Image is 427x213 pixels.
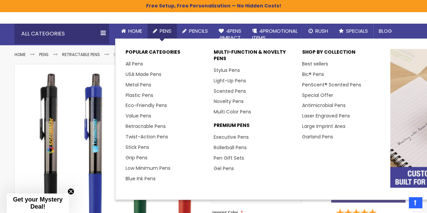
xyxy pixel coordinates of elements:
a: Home [116,24,148,38]
a: Special Offer [302,92,333,99]
span: Specials [346,27,368,34]
a: PenScent® Scented Pens [302,81,361,88]
a: Eco-Friendly Pens [126,102,167,109]
a: Rush [303,24,333,38]
span: Get your Mystery Deal! [13,196,62,210]
a: Light-Up Pens [214,77,246,84]
a: Scented Pens [214,88,246,95]
a: Pens [148,24,177,38]
span: 4PROMOTIONAL ITEMS [252,27,298,41]
a: All Pens [126,60,143,67]
span: 4Pens 4impact [219,27,241,41]
a: Laser Engraved Pens [302,112,350,119]
a: Antimicrobial Pens [302,102,345,109]
span: Home [128,27,142,34]
span: Blog [379,27,392,34]
li: StarGlide Gel Pen - ColorJet Imprint [113,52,192,57]
span: Pens [160,27,171,34]
a: Specials [333,24,373,38]
a: Plastic Pens [126,92,153,99]
a: Low Minimum Pens [126,165,170,171]
a: Stick Pens [126,144,149,151]
span: Rush [315,27,328,34]
a: Garland Pens [302,133,333,140]
a: Rollerball Pens [214,144,247,151]
a: Pens [39,52,49,57]
a: USA Made Pens [126,71,161,78]
p: Multi-Function & Novelty Pens [214,49,295,65]
a: Blue Ink Pens [126,175,156,182]
a: Retractable Pens [62,52,100,57]
a: Pencils [177,24,213,38]
a: Bic® Pens [302,71,324,78]
p: Popular Categories [126,49,207,59]
a: Metal Pens [126,81,151,88]
a: Twist-Action Pens [126,133,168,140]
a: Gel Pens [214,165,234,172]
a: 4PROMOTIONALITEMS [247,24,303,46]
span: Pencils [189,27,208,34]
a: Grip Pens [126,154,148,161]
p: Premium Pens [214,122,295,132]
a: Pen Gift Sets [214,155,244,161]
div: All Categories [15,24,109,44]
a: Executive Pens [214,134,249,140]
a: Best sellers [302,60,328,67]
a: Blog [373,24,397,38]
a: Large Imprint Area [302,123,345,130]
a: Novelty Pens [214,98,244,105]
button: Close teaser [68,188,74,195]
a: Multi Color Pens [214,108,251,115]
a: Stylus Pens [214,67,240,74]
a: Value Pens [126,112,151,119]
div: Get your Mystery Deal!Close teaser [7,193,69,213]
a: Retractable Pens [126,123,166,130]
a: 4Pens4impact [213,24,247,46]
p: Shop By Collection [302,49,383,59]
a: Home [15,52,26,57]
